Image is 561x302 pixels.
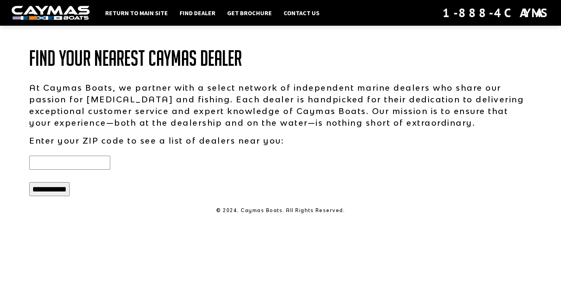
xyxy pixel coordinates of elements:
p: Enter your ZIP code to see a list of dealers near you: [29,135,532,146]
p: At Caymas Boats, we partner with a select network of independent marine dealers who share our pas... [29,82,532,128]
a: Return to main site [101,8,172,18]
h1: Find Your Nearest Caymas Dealer [29,47,532,70]
div: 1-888-4CAYMAS [443,4,549,21]
a: Contact Us [280,8,323,18]
a: Find Dealer [176,8,219,18]
img: white-logo-c9c8dbefe5ff5ceceb0f0178aa75bf4bb51f6bca0971e226c86eb53dfe498488.png [12,6,90,20]
p: © 2024. Caymas Boats. All Rights Reserved. [29,207,532,214]
a: Get Brochure [223,8,276,18]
